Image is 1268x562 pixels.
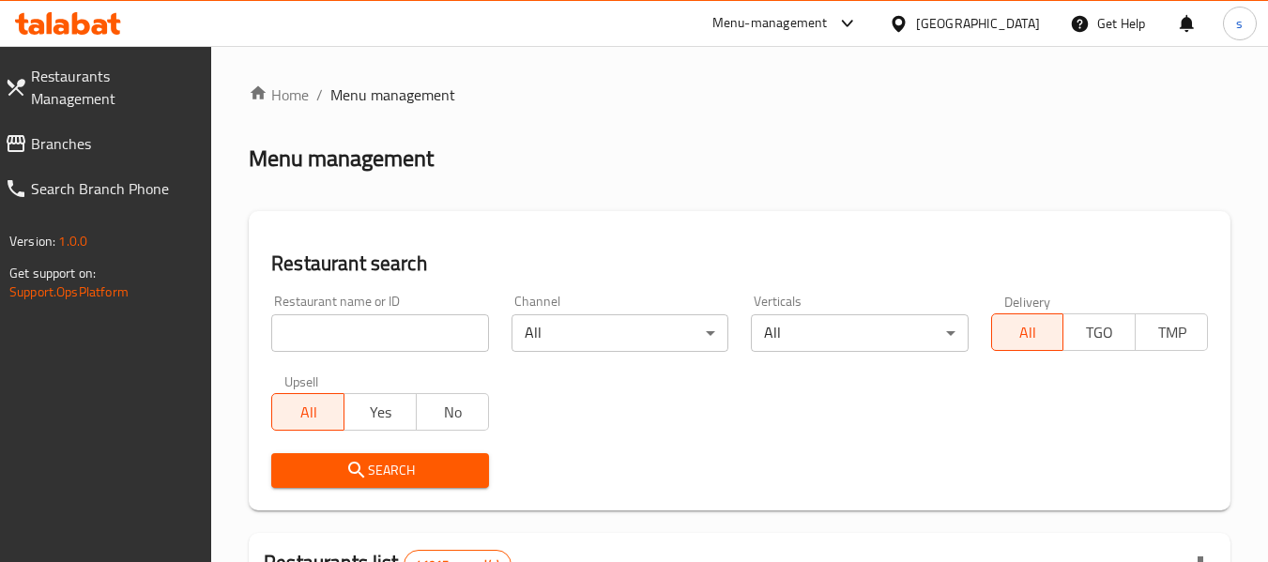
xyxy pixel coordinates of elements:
[9,280,129,304] a: Support.OpsPlatform
[286,459,473,482] span: Search
[1236,13,1243,34] span: s
[330,84,455,106] span: Menu management
[271,393,344,431] button: All
[58,229,87,253] span: 1.0.0
[512,314,728,352] div: All
[424,399,481,426] span: No
[344,393,417,431] button: Yes
[1000,319,1057,346] span: All
[352,399,409,426] span: Yes
[280,399,337,426] span: All
[9,229,55,253] span: Version:
[1004,295,1051,308] label: Delivery
[712,12,828,35] div: Menu-management
[271,453,488,488] button: Search
[751,314,968,352] div: All
[991,313,1064,351] button: All
[271,314,488,352] input: Search for restaurant name or ID..
[31,132,197,155] span: Branches
[916,13,1040,34] div: [GEOGRAPHIC_DATA]
[249,84,1230,106] nav: breadcrumb
[271,250,1208,278] h2: Restaurant search
[1135,313,1208,351] button: TMP
[249,84,309,106] a: Home
[31,65,197,110] span: Restaurants Management
[31,177,197,200] span: Search Branch Phone
[9,261,96,285] span: Get support on:
[316,84,323,106] li: /
[1071,319,1128,346] span: TGO
[249,144,434,174] h2: Menu management
[1062,313,1136,351] button: TGO
[1143,319,1200,346] span: TMP
[416,393,489,431] button: No
[284,374,319,387] label: Upsell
